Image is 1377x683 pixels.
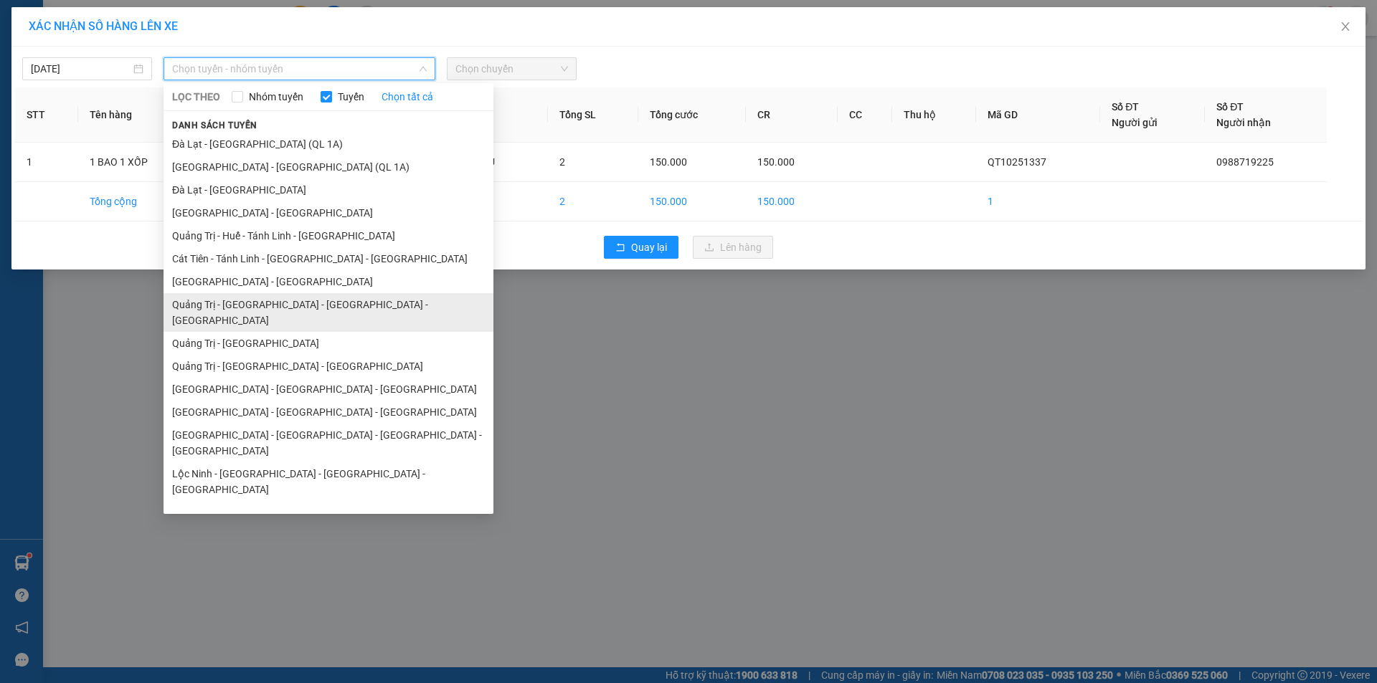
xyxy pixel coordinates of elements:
div: 0373359050 [12,47,127,67]
td: 1 BAO 1 XỐP [78,143,202,182]
span: 330 [33,67,70,92]
td: 150.000 [638,182,746,221]
li: Quảng Trị - [GEOGRAPHIC_DATA] [164,332,493,355]
span: 0988719225 [1216,156,1274,168]
td: 1 [15,143,78,182]
td: 2 [548,182,638,221]
span: CC : [135,104,155,119]
li: [GEOGRAPHIC_DATA] - [GEOGRAPHIC_DATA] - [GEOGRAPHIC_DATA] [164,378,493,401]
span: XÁC NHẬN SỐ HÀNG LÊN XE [29,19,178,33]
td: Tổng cộng [78,182,202,221]
span: DĐ: [137,75,158,90]
th: Mã GD [976,87,1100,143]
div: 0373359050 [137,47,237,67]
span: Người gửi [1112,117,1158,128]
span: Số ĐT [1216,101,1244,113]
li: [GEOGRAPHIC_DATA] - [GEOGRAPHIC_DATA] (QL 1A) [164,156,493,178]
li: Đà Lạt - [GEOGRAPHIC_DATA] [164,178,493,201]
div: VP An Sương [137,12,237,47]
button: uploadLên hàng [693,236,773,259]
td: 1 [976,182,1100,221]
span: Người nhận [1216,117,1271,128]
li: [GEOGRAPHIC_DATA] - [GEOGRAPHIC_DATA] [164,201,493,224]
span: VPQ12 [158,67,224,92]
span: QT10251337 [988,156,1046,168]
span: Gửi: [12,14,34,29]
span: close [1340,21,1351,32]
span: Chọn tuyến - nhóm tuyến [172,58,427,80]
span: Chọn chuyến [455,58,568,80]
li: [GEOGRAPHIC_DATA] - [GEOGRAPHIC_DATA] - [GEOGRAPHIC_DATA] - [GEOGRAPHIC_DATA] [164,424,493,462]
li: Cát Tiên - Tánh Linh - [GEOGRAPHIC_DATA] - [GEOGRAPHIC_DATA] [164,247,493,270]
span: Danh sách tuyến [164,119,266,132]
td: 150.000 [746,182,838,221]
th: CR [746,87,838,143]
li: [GEOGRAPHIC_DATA] - [GEOGRAPHIC_DATA] [164,270,493,293]
span: DĐ: [12,75,33,90]
span: Tuyến [332,89,370,105]
div: 1.700.000 [135,100,239,120]
th: STT [15,87,78,143]
span: 2 [559,156,565,168]
li: Lộc Ninh - [GEOGRAPHIC_DATA] - [GEOGRAPHIC_DATA] - [GEOGRAPHIC_DATA] [164,462,493,501]
span: Số ĐT [1112,101,1139,113]
button: rollbackQuay lại [604,236,678,259]
span: rollback [615,242,625,254]
li: Quảng Trị - [GEOGRAPHIC_DATA] - [GEOGRAPHIC_DATA] - [GEOGRAPHIC_DATA] [164,293,493,332]
span: Nhóm tuyến [243,89,309,105]
span: 150.000 [650,156,687,168]
span: 150.000 [757,156,795,168]
th: Tên hàng [78,87,202,143]
span: down [419,65,427,73]
li: Quảng Trị - Huế - Tánh Linh - [GEOGRAPHIC_DATA] [164,224,493,247]
li: [GEOGRAPHIC_DATA] - [GEOGRAPHIC_DATA] - [GEOGRAPHIC_DATA] [164,501,493,524]
input: 12/10/2025 [31,61,131,77]
th: CC [838,87,892,143]
th: Thu hộ [892,87,976,143]
div: VP 330 [PERSON_NAME] [12,12,127,47]
button: Close [1325,7,1366,47]
a: Chọn tất cả [382,89,433,105]
th: Tổng SL [548,87,638,143]
th: Tổng cước [638,87,746,143]
li: Đà Lạt - [GEOGRAPHIC_DATA] (QL 1A) [164,133,493,156]
li: Quảng Trị - [GEOGRAPHIC_DATA] - [GEOGRAPHIC_DATA] [164,355,493,378]
span: Quay lại [631,239,667,255]
span: Nhận: [137,14,171,29]
span: LỌC THEO [172,89,220,105]
li: [GEOGRAPHIC_DATA] - [GEOGRAPHIC_DATA] - [GEOGRAPHIC_DATA] [164,401,493,424]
